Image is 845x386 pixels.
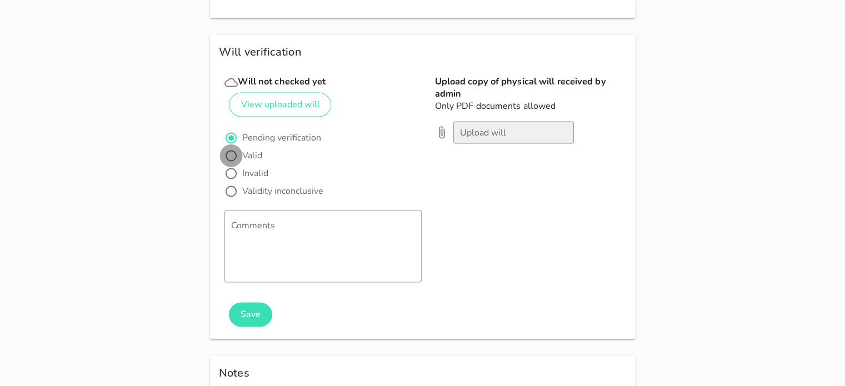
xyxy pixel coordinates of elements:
[240,98,319,111] span: View uploaded will
[229,302,272,327] button: Save
[435,100,632,112] p: Only PDF documents allowed
[242,168,422,179] label: Invalid
[210,34,636,70] div: Will verification
[224,76,422,89] h3: Will not checked yet
[435,76,632,100] h3: Upload copy of physical will received by admin
[239,308,261,320] span: Save
[242,132,422,143] label: Pending verification
[242,150,422,161] label: Valid
[229,92,332,117] button: View uploaded will
[242,186,422,197] label: Validity inconclusive
[432,125,452,139] button: Upload will prepended action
